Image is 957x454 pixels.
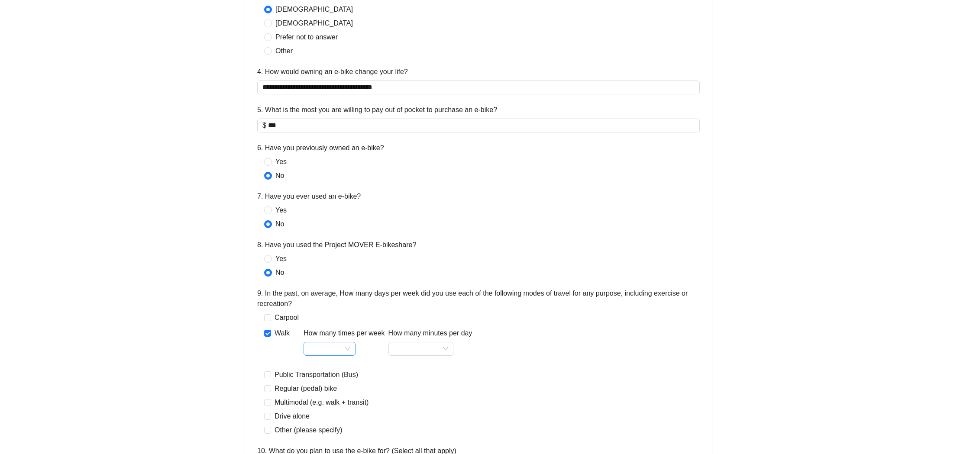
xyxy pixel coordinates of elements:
span: Public Transportation (Bus) [271,370,362,380]
span: No [272,171,288,181]
span: [DEMOGRAPHIC_DATA] [272,18,356,29]
label: How many minutes per day [388,328,472,338]
span: No [272,219,288,229]
input: 5. What is the most you are willing to pay out of pocket to purchase an e-bike? [268,120,695,131]
span: Prefer not to answer [272,32,341,42]
span: Drive alone [271,411,313,422]
span: $ [262,120,266,131]
span: Other (please specify) [271,425,346,435]
label: How many times per week [304,328,385,338]
input: 4. How would owning an e-bike change your life? [257,80,700,94]
span: Walk [271,328,293,338]
label: 4. How would owning an e-bike change your life? [257,67,408,77]
span: Carpool [271,312,302,323]
span: No [272,267,288,278]
span: Yes [272,254,290,264]
span: Regular (pedal) bike [271,383,340,394]
span: Multimodal (e.g. walk + transit) [271,397,372,408]
span: Yes [272,157,290,167]
label: 8. Have you used the Project MOVER E-bikeshare? [257,240,416,250]
span: [DEMOGRAPHIC_DATA] [272,4,356,15]
label: 5. What is the most you are willing to pay out of pocket to purchase an e-bike? [257,105,497,115]
label: 7. Have you ever used an e-bike? [257,191,361,202]
span: Yes [272,205,290,216]
label: 6. Have you previously owned an e-bike? [257,143,384,153]
span: Other [272,46,296,56]
label: 9. In the past, on average, How many days per week did you use each of the following modes of tra... [257,288,700,309]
